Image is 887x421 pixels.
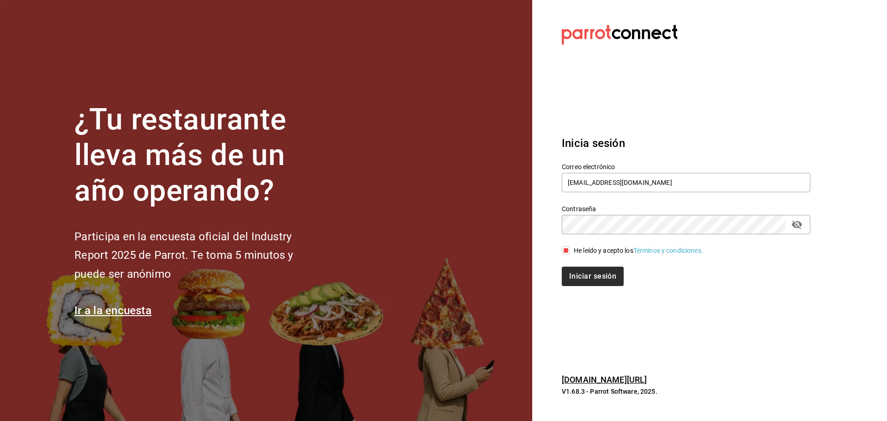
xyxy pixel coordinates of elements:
[562,135,810,152] h3: Inicia sesión
[562,164,810,170] label: Correo electrónico
[74,227,324,284] h2: Participa en la encuesta oficial del Industry Report 2025 de Parrot. Te toma 5 minutos y puede se...
[74,102,324,208] h1: ¿Tu restaurante lleva más de un año operando?
[789,217,805,232] button: passwordField
[562,387,810,396] p: V1.68.3 - Parrot Software, 2025.
[562,267,624,286] button: Iniciar sesión
[562,375,647,384] a: [DOMAIN_NAME][URL]
[562,173,810,192] input: Ingresa tu correo electrónico
[74,304,152,317] a: Ir a la encuesta
[562,206,810,212] label: Contraseña
[633,247,703,254] a: Términos y condiciones.
[574,246,703,256] div: He leído y acepto los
